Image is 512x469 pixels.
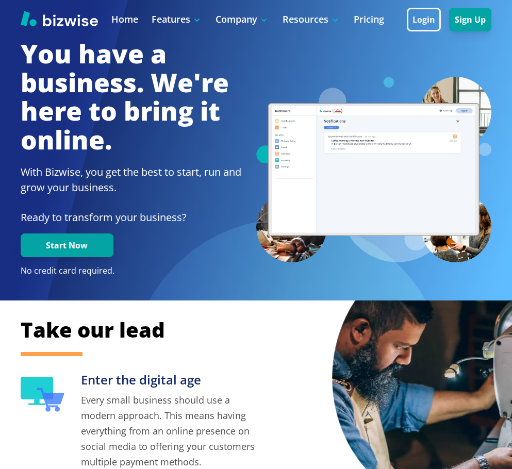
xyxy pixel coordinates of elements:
[21,210,256,225] p: Ready to transform your business?
[449,8,491,31] button: Sign Up
[283,13,340,26] p: Resources
[407,15,449,25] a: Login
[21,241,113,250] a: Start Now
[21,164,256,195] h2: With Bizwise, you get the best to start, run and grow your business.
[449,15,491,25] a: Sign Up
[21,40,256,154] h1: You have a business. We're here to bring it online.
[21,233,113,257] button: Start Now
[111,13,138,26] a: Home
[21,11,98,26] img: Bizwise Logo
[81,372,256,389] h3: Enter the digital age
[216,13,269,26] p: Company
[152,13,202,26] p: Features
[21,377,64,412] img: Enter the digital age Icon
[407,8,441,31] button: Login
[21,265,256,277] p: No credit card required.
[354,13,384,26] a: Pricing
[21,316,492,344] h2: Take our lead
